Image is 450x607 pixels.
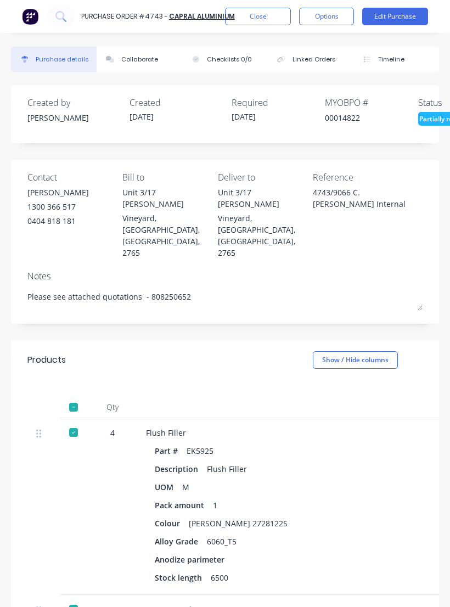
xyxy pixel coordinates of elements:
textarea: Please see attached quotations - 808250652 [27,285,423,310]
div: Purchase Order #4743 - [81,12,168,21]
div: [PERSON_NAME] 2728122S [189,515,288,531]
div: 6060_T5 [207,533,237,549]
div: Linked Orders [292,55,335,64]
div: 1300 366 517 [27,201,89,212]
div: Unit 3/17 [PERSON_NAME] [218,187,305,210]
button: Options [299,8,354,25]
div: Pack amount [155,497,213,513]
button: Linked Orders [268,47,353,72]
div: Deliver to [218,171,305,184]
div: Part # [155,443,187,459]
div: Colour [155,515,189,531]
button: Timeline [353,47,439,72]
div: Description [155,461,207,477]
div: Anodize parimeter [155,552,233,567]
div: Products [27,353,66,367]
div: 6500 [211,570,228,586]
div: 4 [97,427,128,439]
div: Purchase details [36,55,88,64]
div: Notes [27,269,423,283]
div: Collaborate [121,55,158,64]
div: Unit 3/17 [PERSON_NAME] [122,187,209,210]
div: M [182,479,189,495]
div: Checklists 0/0 [207,55,252,64]
div: Timeline [378,55,404,64]
div: Bill to [122,171,209,184]
div: 00014822 [325,112,418,123]
div: Alloy Grade [155,533,207,549]
button: Edit Purchase [362,8,428,25]
div: Required [232,96,325,109]
button: Show / Hide columns [313,351,398,369]
div: Created by [27,96,121,109]
img: Factory [22,8,38,25]
textarea: 4743/9066 C. [PERSON_NAME] Internal Material in [GEOGRAPHIC_DATA] [313,187,423,211]
div: Qty [88,396,137,418]
button: Checklists 0/0 [182,47,268,72]
div: Flush Filler [207,461,247,477]
div: Stock length [155,570,211,586]
div: [PERSON_NAME] [27,112,121,123]
div: UOM [155,479,182,495]
div: 0404 818 181 [27,215,89,227]
div: EK5925 [187,443,213,459]
div: 1 [213,497,217,513]
div: Vineyard, [GEOGRAPHIC_DATA], [GEOGRAPHIC_DATA], 2765 [122,212,209,258]
button: Purchase details [11,47,97,72]
button: Close [225,8,291,25]
div: Reference [313,171,423,184]
button: Collaborate [97,47,182,72]
div: Contact [27,171,114,184]
div: MYOB PO # [325,96,418,109]
a: Capral Aluminium [169,12,235,21]
div: [PERSON_NAME] [27,187,89,198]
div: Vineyard, [GEOGRAPHIC_DATA], [GEOGRAPHIC_DATA], 2765 [218,212,305,258]
div: Created [130,96,223,109]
